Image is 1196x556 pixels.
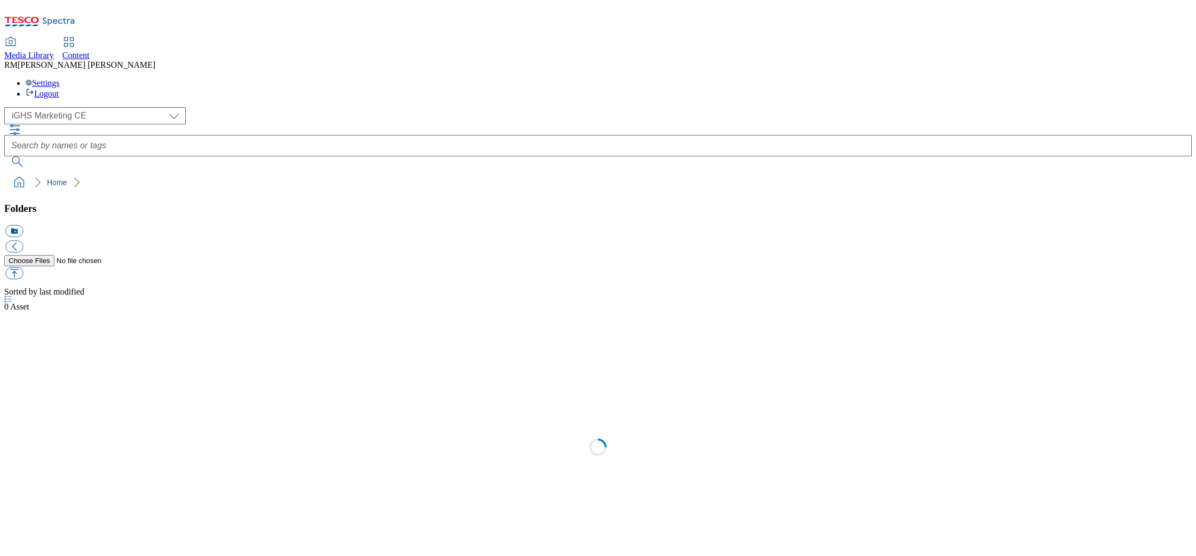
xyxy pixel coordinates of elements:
h3: Folders [4,203,1192,215]
span: Media Library [4,51,54,60]
input: Search by names or tags [4,135,1192,156]
a: Content [62,38,90,60]
a: Media Library [4,38,54,60]
span: [PERSON_NAME] [PERSON_NAME] [18,60,155,69]
span: Sorted by last modified [4,287,84,296]
span: Content [62,51,90,60]
a: Home [47,178,67,187]
span: 0 [4,302,10,311]
nav: breadcrumb [4,172,1192,193]
a: Settings [26,78,60,88]
span: RM [4,60,18,69]
a: home [11,174,28,191]
a: Logout [26,89,59,98]
span: Asset [4,302,29,311]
